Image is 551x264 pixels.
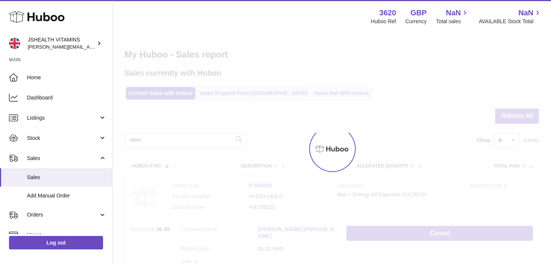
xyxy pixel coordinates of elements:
span: Add Manual Order [27,192,106,199]
span: [PERSON_NAME][EMAIL_ADDRESS][DOMAIN_NAME] [28,44,150,50]
span: Total sales [436,18,469,25]
span: AVAILABLE Stock Total [479,18,542,25]
span: NaN [518,8,533,18]
span: Dashboard [27,94,106,101]
span: Listings [27,114,99,122]
div: Huboo Ref [371,18,396,25]
span: Orders [27,211,99,218]
span: Sales [27,174,106,181]
span: Stock [27,135,99,142]
div: Currency [406,18,427,25]
span: Usage [27,231,106,239]
span: NaN [446,8,461,18]
img: francesca@jshealthvitamins.com [9,38,20,49]
a: NaN AVAILABLE Stock Total [479,8,542,25]
a: NaN Total sales [436,8,469,25]
div: JSHEALTH VITAMINS [28,36,95,50]
span: Sales [27,155,99,162]
span: Home [27,74,106,81]
a: Log out [9,236,103,249]
strong: GBP [410,8,427,18]
strong: 3620 [379,8,396,18]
